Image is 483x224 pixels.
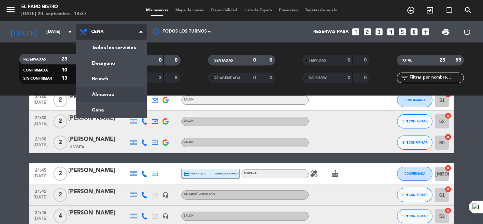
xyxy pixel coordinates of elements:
i: looks_one [351,27,360,36]
a: Brunch [76,71,146,87]
i: [DATE] [5,24,43,40]
span: SIN CONFIRMAR [23,77,52,80]
i: add_circle_outline [407,6,415,15]
span: mercadopago [215,171,238,176]
span: Pre-acceso [275,8,302,12]
span: Reservas para [313,29,349,34]
i: looks_4 [386,27,395,36]
strong: 0 [348,58,350,63]
i: add_box [421,27,430,36]
span: Salón [184,120,194,122]
button: menu [5,4,16,17]
span: CONFIRMADA [405,98,425,102]
span: 21:45 [32,166,50,174]
i: credit_card [184,171,190,177]
span: 2 [53,188,67,202]
strong: 0 [253,58,256,63]
button: SIN CONFIRMAR [397,188,432,202]
img: google-logo.png [162,118,169,125]
i: cancel [444,165,452,172]
span: Mis reservas [142,8,172,12]
span: 21:30 [32,92,50,100]
span: SIN CONFIRMAR [402,119,427,123]
span: 2 [53,136,67,150]
span: 2 [53,114,67,128]
strong: 13 [62,76,67,81]
div: El Faro Bistro [21,4,87,11]
i: looks_5 [398,27,407,36]
div: [PERSON_NAME] [68,114,128,123]
i: healing [310,170,318,178]
span: RESERVADAS [23,58,46,61]
img: google-logo.png [162,139,169,146]
span: 21:45 [32,187,50,195]
strong: 0 [364,58,368,63]
span: Terraza [244,172,257,175]
span: 1 Visita [70,144,84,150]
button: SIN CONFIRMAR [397,114,432,128]
div: [PERSON_NAME] [68,187,128,196]
button: CONFIRMADA [397,93,432,107]
input: Filtrar por nombre... [409,74,464,82]
a: Todos los servicios [76,40,146,56]
span: SIN CONFIRMAR [402,140,427,144]
strong: 0 [269,75,274,80]
strong: 0 [175,58,179,63]
span: Salón [184,98,194,101]
span: 4 [53,209,67,223]
i: exit_to_app [426,6,434,15]
span: 2 [53,167,67,181]
strong: 0 [159,58,162,63]
span: RE AGENDADA [214,76,240,80]
span: CONFIRMADA [23,69,48,72]
a: Almuerzo [76,87,146,102]
i: cancel [444,133,452,140]
i: looks_two [363,27,372,36]
strong: 0 [269,58,274,63]
a: Desayuno [76,56,146,71]
i: turned_in_not [445,6,453,15]
i: cake [331,170,339,178]
div: [PERSON_NAME] [68,166,128,175]
span: NO SHOW [309,76,327,80]
strong: 3 [159,75,162,80]
strong: 0 [364,75,368,80]
div: LOG OUT [456,21,478,42]
span: Salón [184,141,194,144]
span: Mapa de mesas [172,8,207,12]
i: cancel [444,207,452,214]
span: 21:30 [32,113,50,121]
span: [DATE] [32,174,50,182]
span: Cena [91,29,104,34]
div: [PERSON_NAME] [68,92,128,102]
span: SENTADAS [214,59,233,62]
span: TOTAL [401,59,412,62]
span: CONFIRMADA [405,172,425,176]
button: SIN CONFIRMAR [397,209,432,223]
span: [DATE] [32,121,50,130]
span: Salón [184,214,194,217]
span: visa * 2077 [184,171,206,177]
i: filter_list [400,74,409,82]
span: 2 [53,93,67,107]
span: 21:30 [32,134,50,143]
i: menu [5,4,16,15]
span: [DATE] [32,195,50,203]
strong: 23 [62,57,67,62]
strong: 10 [62,68,67,73]
i: looks_6 [409,27,419,36]
i: arrow_drop_down [66,28,74,36]
span: Disponibilidad [207,8,241,12]
i: power_settings_new [463,28,471,36]
strong: 23 [440,58,445,63]
img: google-logo.png [162,97,169,103]
i: cancel [444,186,452,193]
span: Lista de Espera [241,8,275,12]
span: SIN CONFIRMAR [402,214,427,218]
span: Sin menú asignado [184,193,215,196]
strong: 0 [348,75,350,80]
span: 21:45 [32,208,50,216]
button: CONFIRMADA [397,167,432,181]
div: [PERSON_NAME] [68,208,128,218]
span: Tarjetas de regalo [302,8,341,12]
